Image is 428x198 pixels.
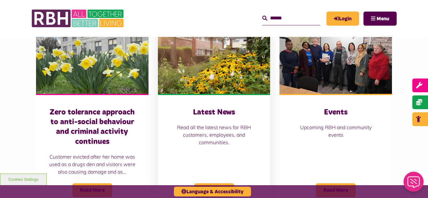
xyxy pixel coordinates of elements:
[31,6,125,31] img: RBH
[36,24,149,94] img: Freehold
[363,12,397,26] button: Navigation
[316,183,356,197] span: Read More
[377,16,389,21] span: Menu
[158,24,270,94] img: SAZ MEDIA RBH HOUSING4
[170,108,258,117] h3: Latest News
[170,124,258,146] p: Read all the latest news for RBH customers, employees, and communities.
[292,108,379,117] h3: Events
[72,183,112,197] span: Read More
[49,108,136,147] h3: Zero tolerance approach to anti-social behaviour and criminal activity continues
[326,12,359,26] a: MyRBH
[49,153,136,175] p: Customer evicted after her home was used as a drugs den and visitors were also causing damage and...
[279,24,392,94] img: Group photo of customers and colleagues at Spotland Community Centre
[262,12,320,25] input: Search
[292,124,379,139] p: Upcoming RBH and community events
[400,170,428,198] iframe: Netcall Web Assistant for live chat
[174,187,251,196] button: Language & Accessibility
[194,183,234,197] span: Read More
